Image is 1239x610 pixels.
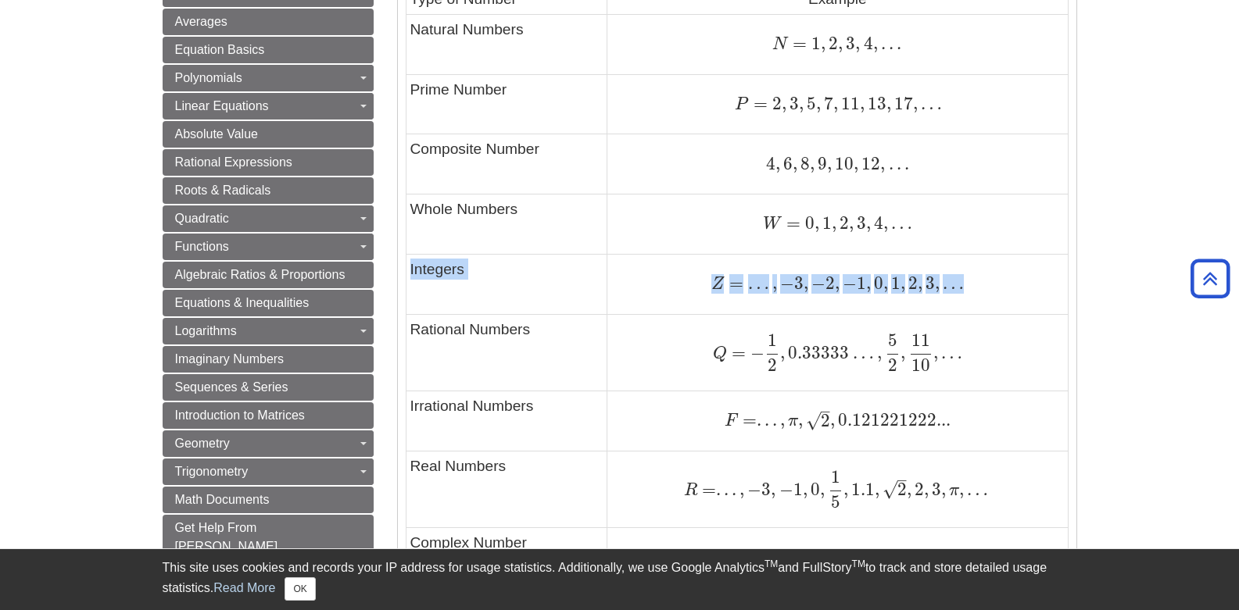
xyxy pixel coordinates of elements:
[835,273,840,294] span: ,
[175,296,310,309] span: Equations & Inequalities
[888,355,897,376] span: 2
[782,212,800,234] span: =
[406,451,607,528] td: Real Numbers
[871,212,883,234] span: 4
[830,409,835,430] span: ,
[788,33,807,54] span: =
[736,479,744,500] span: ,
[888,212,912,234] span: …
[777,409,785,430] span: ,
[880,153,885,174] span: ,
[907,479,911,500] span: ,
[835,409,951,430] span: 0.121221222...
[893,33,901,54] span: .
[911,330,930,351] span: 11
[406,391,607,451] td: Irrational Numbers
[735,96,749,113] span: P
[775,153,780,174] span: ,
[901,273,905,294] span: ,
[860,93,865,114] span: ,
[713,345,727,362] span: Q
[163,65,374,91] a: Polynomials
[875,479,879,500] span: ,
[785,342,849,363] span: 0.33333
[941,479,946,500] span: ,
[163,177,374,204] a: Roots & Radicals
[964,479,988,500] span: …
[838,33,843,54] span: ,
[729,479,736,500] span: .
[843,479,848,500] span: ,
[874,342,882,363] span: ,
[935,273,940,294] span: ,
[816,93,821,114] span: ,
[860,33,872,54] span: 4
[406,14,607,74] td: Natural Numbers
[175,155,292,169] span: Rational Expressions
[804,273,808,294] span: ,
[1185,268,1235,289] a: Back to Top
[175,71,242,84] span: Polynomials
[163,234,374,260] a: Functions
[901,153,909,174] span: .
[820,479,825,500] span: ,
[163,37,374,63] a: Equation Basics
[808,273,825,294] span: −
[721,479,729,500] span: .
[775,479,793,500] span: −
[883,479,897,500] span: √
[854,153,858,174] span: ,
[786,93,799,114] span: 3
[406,528,607,588] td: Complex Number
[821,33,825,54] span: ,
[175,437,230,450] span: Geometry
[825,33,838,54] span: 2
[766,153,775,174] span: 4
[163,149,374,176] a: Rational Expressions
[821,93,833,114] span: 7
[871,273,883,294] span: 0
[806,410,821,431] span: √
[406,314,607,391] td: Rational Numbers
[891,93,913,114] span: 17
[757,409,761,430] span: .
[175,324,237,337] span: Logarithms
[782,93,786,114] span: ,
[163,290,374,316] a: Equations & Inequalities
[831,466,840,487] span: 1
[163,205,374,232] a: Quadratic
[918,93,942,114] span: …
[777,273,794,294] span: −
[911,479,924,500] span: 2
[175,43,265,56] span: Equation Basics
[798,409,803,430] span: ,
[888,330,897,351] span: 5
[827,153,832,174] span: ,
[769,409,777,430] span: .
[285,577,315,601] button: Close
[163,374,374,401] a: Sequences & Series
[738,409,757,430] span: =
[849,212,854,234] span: ,
[865,93,886,114] span: 13
[716,479,721,500] span: .
[857,273,866,294] span: 1
[772,36,788,53] span: N
[406,194,607,255] td: Whole Numbers
[697,479,716,500] span: =
[799,93,804,114] span: ,
[175,127,258,141] span: Absolute Value
[743,273,769,294] span: …
[873,33,878,54] span: ,
[163,487,374,513] a: Math Documents
[918,273,922,294] span: ,
[765,558,778,569] sup: TM
[888,273,901,294] span: 1
[901,342,905,363] span: ,
[897,469,907,490] span: –
[833,93,838,114] span: ,
[769,273,777,294] span: ,
[761,479,771,500] span: 3
[725,412,738,430] span: F
[854,212,866,234] span: 3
